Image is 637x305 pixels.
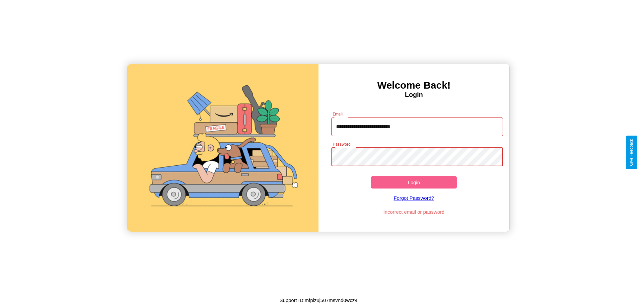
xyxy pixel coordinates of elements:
[318,91,509,99] h4: Login
[128,64,318,232] img: gif
[318,80,509,91] h3: Welcome Back!
[629,139,634,166] div: Give Feedback
[333,141,350,147] label: Password
[279,296,357,305] p: Support ID: mfpizuj507msvnd0wcz4
[328,207,500,216] p: Incorrect email or password
[328,189,500,207] a: Forgot Password?
[371,176,457,189] button: Login
[333,111,343,117] label: Email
